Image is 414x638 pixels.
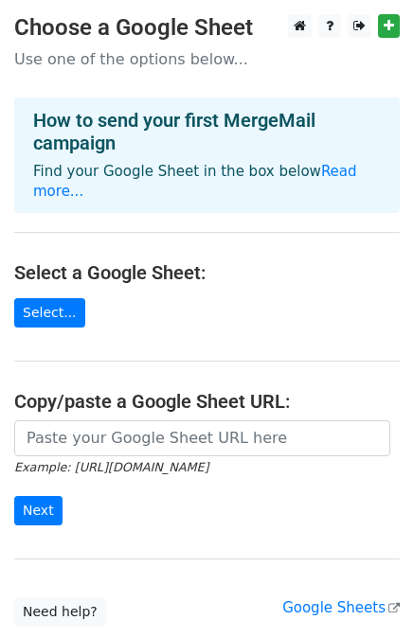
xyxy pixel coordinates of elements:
[14,298,85,328] a: Select...
[33,109,381,154] h4: How to send your first MergeMail campaign
[282,599,400,616] a: Google Sheets
[14,261,400,284] h4: Select a Google Sheet:
[33,162,381,202] p: Find your Google Sheet in the box below
[14,597,106,627] a: Need help?
[14,460,208,474] small: Example: [URL][DOMAIN_NAME]
[14,420,390,456] input: Paste your Google Sheet URL here
[14,49,400,69] p: Use one of the options below...
[14,496,63,525] input: Next
[14,14,400,42] h3: Choose a Google Sheet
[33,163,357,200] a: Read more...
[14,390,400,413] h4: Copy/paste a Google Sheet URL:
